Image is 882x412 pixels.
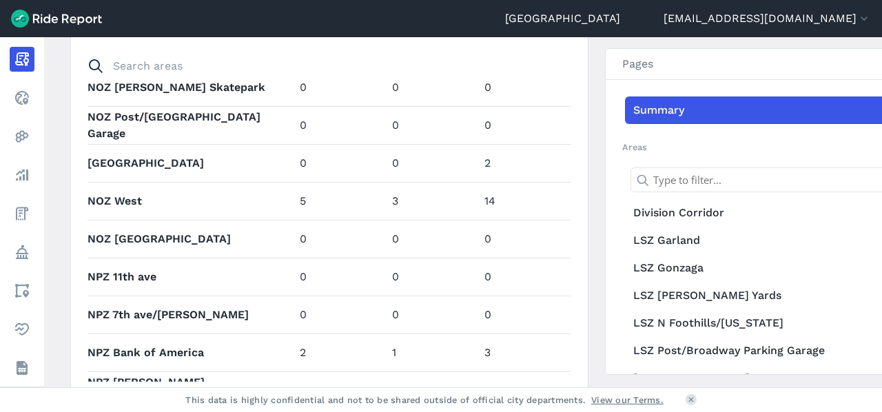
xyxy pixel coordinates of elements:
[88,144,294,182] th: [GEOGRAPHIC_DATA]
[387,68,479,106] td: 0
[294,220,387,258] td: 0
[88,68,294,106] th: NOZ [PERSON_NAME] Skatepark
[10,85,34,110] a: Realtime
[79,54,563,79] input: Search areas
[387,182,479,220] td: 3
[88,258,294,296] th: NPZ 11th ave
[479,296,571,333] td: 0
[294,333,387,371] td: 2
[10,317,34,342] a: Health
[505,10,620,27] a: [GEOGRAPHIC_DATA]
[88,296,294,333] th: NPZ 7th ave/[PERSON_NAME]
[479,144,571,182] td: 2
[387,296,479,333] td: 0
[10,201,34,226] a: Fees
[294,258,387,296] td: 0
[591,393,664,406] a: View our Terms.
[479,220,571,258] td: 0
[88,371,294,409] th: NPZ [PERSON_NAME][GEOGRAPHIC_DATA]
[294,296,387,333] td: 0
[10,240,34,265] a: Policy
[10,356,34,380] a: Datasets
[294,68,387,106] td: 0
[88,333,294,371] th: NPZ Bank of America
[11,10,102,28] img: Ride Report
[10,278,34,303] a: Areas
[387,220,479,258] td: 0
[294,371,387,409] td: 0
[387,371,479,409] td: 1
[294,144,387,182] td: 0
[387,106,479,144] td: 0
[479,371,571,409] td: 0
[294,106,387,144] td: 0
[479,258,571,296] td: 0
[387,258,479,296] td: 0
[479,333,571,371] td: 3
[10,47,34,72] a: Report
[479,68,571,106] td: 0
[88,182,294,220] th: NOZ West
[88,106,294,144] th: NOZ Post/[GEOGRAPHIC_DATA] Garage
[479,106,571,144] td: 0
[479,182,571,220] td: 14
[10,124,34,149] a: Heatmaps
[88,220,294,258] th: NOZ [GEOGRAPHIC_DATA]
[10,163,34,187] a: Analyze
[387,333,479,371] td: 1
[664,10,871,27] button: [EMAIL_ADDRESS][DOMAIN_NAME]
[294,182,387,220] td: 5
[387,144,479,182] td: 0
